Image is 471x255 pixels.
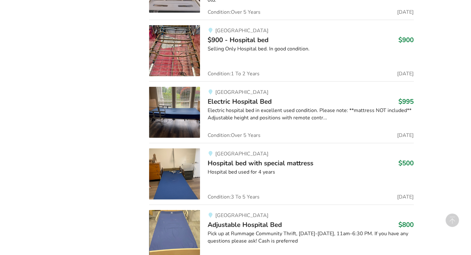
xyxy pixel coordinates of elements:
[398,36,414,44] h3: $900
[149,87,200,138] img: bedroom equipment-electric hospital bed
[208,10,260,15] span: Condition: Over 5 Years
[208,71,260,76] span: Condition: 1 To 2 Years
[208,133,260,138] span: Condition: Over 5 Years
[215,150,268,157] span: [GEOGRAPHIC_DATA]
[397,194,414,199] span: [DATE]
[398,221,414,229] h3: $800
[208,45,414,53] div: Selling Only Hospital bed. In good condition.
[149,20,414,81] a: bedroom equipment-$900 - hospital bed [GEOGRAPHIC_DATA]$900 - Hospital bed$900Selling Only Hospit...
[397,133,414,138] span: [DATE]
[215,27,268,34] span: [GEOGRAPHIC_DATA]
[208,194,260,199] span: Condition: 3 To 5 Years
[397,71,414,76] span: [DATE]
[208,220,282,229] span: Adjustable Hospital Bed
[397,10,414,15] span: [DATE]
[208,159,313,168] span: Hospital bed with special mattress
[149,81,414,143] a: bedroom equipment-electric hospital bed[GEOGRAPHIC_DATA]Electric Hospital Bed$995Electric hospita...
[149,143,414,205] a: bedroom equipment-hospital bed with special mattress[GEOGRAPHIC_DATA]Hospital bed with special ma...
[208,107,414,122] div: Electric hospital bed in excellent used condition. Please note: **mattress NOT included** Adjusta...
[208,169,414,176] div: Hospital bed used for 4 years
[398,97,414,106] h3: $995
[149,25,200,76] img: bedroom equipment-$900 - hospital bed
[398,159,414,167] h3: $500
[149,148,200,199] img: bedroom equipment-hospital bed with special mattress
[208,35,268,44] span: $900 - Hospital bed
[215,89,268,96] span: [GEOGRAPHIC_DATA]
[208,97,272,106] span: Electric Hospital Bed
[208,230,414,245] div: Pick up at Rummage Community Thrift, [DATE]-[DATE], 11am-6:30 PM. If you have any questions pleas...
[215,212,268,219] span: [GEOGRAPHIC_DATA]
